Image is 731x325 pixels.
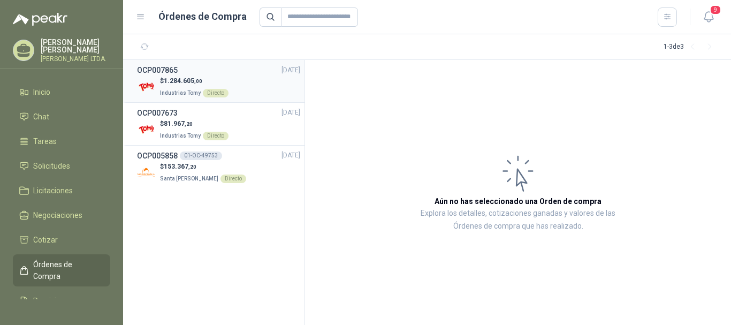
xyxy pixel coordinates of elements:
div: Directo [203,89,229,97]
img: Logo peakr [13,13,67,26]
span: [DATE] [281,150,300,161]
h3: OCP005858 [137,150,178,162]
span: Remisiones [33,295,73,307]
span: Santa [PERSON_NAME] [160,176,218,182]
span: Industrias Tomy [160,133,201,139]
span: 1.284.605 [164,77,202,85]
p: $ [160,119,229,129]
button: 9 [699,7,718,27]
span: Negociaciones [33,209,82,221]
h3: OCP007673 [137,107,178,119]
span: 81.967 [164,120,193,127]
a: Remisiones [13,291,110,311]
span: Cotizar [33,234,58,246]
a: Licitaciones [13,180,110,201]
a: Cotizar [13,230,110,250]
img: Company Logo [137,120,156,139]
p: [PERSON_NAME] [PERSON_NAME] [41,39,110,54]
span: ,00 [194,78,202,84]
a: Inicio [13,82,110,102]
a: OCP007673[DATE] Company Logo$81.967,20Industrias TomyDirecto [137,107,300,141]
span: Órdenes de Compra [33,259,100,282]
span: Licitaciones [33,185,73,196]
span: [DATE] [281,65,300,75]
img: Company Logo [137,163,156,182]
div: Directo [220,175,246,183]
img: Company Logo [137,78,156,96]
span: Inicio [33,86,50,98]
div: 1 - 3 de 3 [664,39,718,56]
a: Tareas [13,131,110,152]
p: Explora los detalles, cotizaciones ganadas y valores de las Órdenes de compra que has realizado. [412,207,624,233]
span: [DATE] [281,108,300,118]
h3: Aún no has seleccionado una Orden de compra [435,195,601,207]
a: Solicitudes [13,156,110,176]
a: Chat [13,107,110,127]
span: Chat [33,111,49,123]
div: Directo [203,132,229,140]
a: OCP00585801-OC-49753[DATE] Company Logo$153.367,20Santa [PERSON_NAME]Directo [137,150,300,184]
a: Órdenes de Compra [13,254,110,286]
span: 153.367 [164,163,196,170]
span: Tareas [33,135,57,147]
span: 9 [710,5,721,15]
h1: Órdenes de Compra [158,9,247,24]
a: OCP007865[DATE] Company Logo$1.284.605,00Industrias TomyDirecto [137,64,300,98]
p: $ [160,162,246,172]
span: ,20 [188,164,196,170]
span: Solicitudes [33,160,70,172]
a: Negociaciones [13,205,110,225]
p: $ [160,76,229,86]
p: [PERSON_NAME] LTDA. [41,56,110,62]
span: ,20 [185,121,193,127]
div: 01-OC-49753 [180,152,222,160]
h3: OCP007865 [137,64,178,76]
span: Industrias Tomy [160,90,201,96]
